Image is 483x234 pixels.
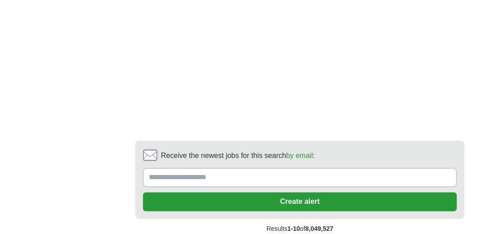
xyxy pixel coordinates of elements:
[143,193,457,211] button: Create alert
[287,225,300,233] span: 1-10
[286,152,313,159] a: by email
[161,150,315,161] span: Receive the newest jobs for this search :
[305,225,333,233] span: 8,049,527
